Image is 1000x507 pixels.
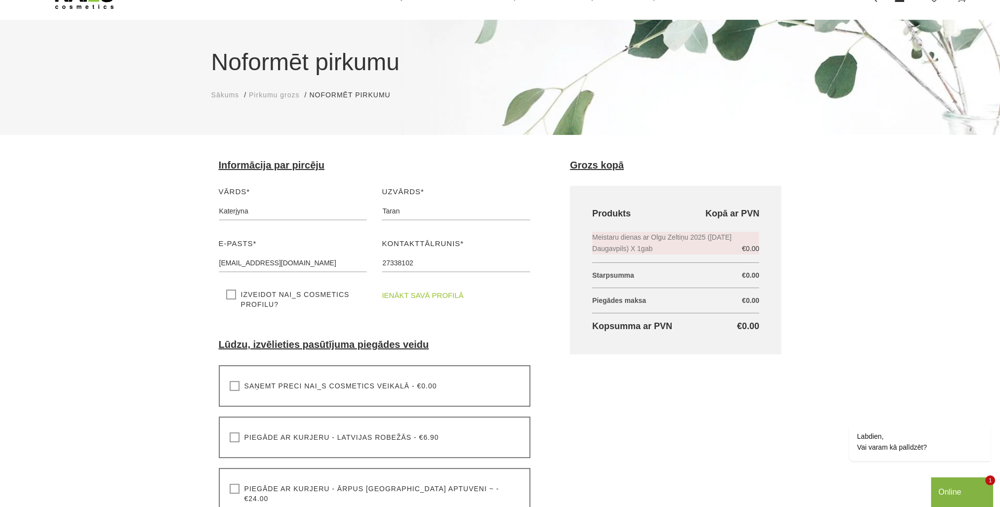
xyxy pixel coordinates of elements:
a: Pirkumu grozs [249,90,299,100]
span: 0.00 [746,293,759,308]
a: Sākums [211,90,240,100]
input: Kontakttālrunis [382,253,530,272]
h4: Grozs kopā [570,160,781,171]
iframe: chat widget [931,475,995,507]
span: € [742,293,746,308]
h4: Lūdzu, izvēlieties pasūtījuma piegādes veidu [219,339,531,350]
h4: Kopsumma ar PVN [592,321,759,332]
label: Kontakttālrunis* [382,238,464,250]
span: Pirkumu grozs [249,91,299,99]
input: E-pasts [219,253,367,272]
iframe: chat widget [817,334,995,472]
input: Vārds [219,202,367,220]
span: Sākums [211,91,240,99]
input: Uzvārds [382,202,530,220]
span: €0.00 [742,243,759,254]
label: Izveidot NAI_S cosmetics profilu? [226,290,360,309]
li: Noformēt pirkumu [309,90,400,100]
p: Starpsumma [592,263,759,288]
label: E-pasts* [219,238,257,250]
h1: Noformēt pirkumu [211,44,789,80]
h4: Informācija par pircēju [219,160,531,171]
label: Vārds* [219,186,250,198]
span: € [737,321,742,332]
p: Piegādes maksa [592,288,759,313]
label: Piegāde ar kurjeru - Latvijas robežās - €6.90 [230,432,439,442]
span: Kopā ar PVN [705,208,759,219]
label: Saņemt preci NAI_S cosmetics veikalā - €0.00 [230,381,437,391]
label: Uzvārds* [382,186,424,198]
a: ienākt savā profilā [382,290,463,301]
h4: Produkts [592,208,759,219]
span: € [742,268,746,283]
li: Meistaru dienas ar Olgu Zeltiņu 2025 ([DATE] Daugavpils) X 1gab [592,232,759,254]
label: Piegāde ar kurjeru - ārpus [GEOGRAPHIC_DATA] aptuveni ~ - €24.00 [230,484,520,504]
span: 0.00 [746,268,759,283]
span: 0.00 [742,321,759,332]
